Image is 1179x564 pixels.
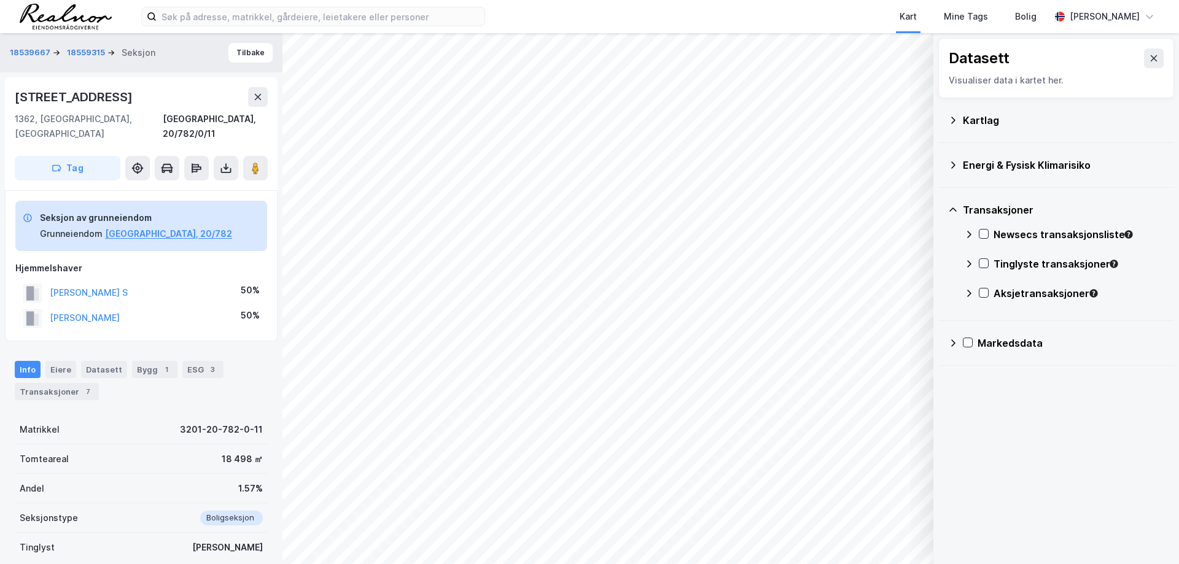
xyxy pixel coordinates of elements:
div: Andel [20,481,44,496]
div: Seksjon av grunneiendom [40,211,232,225]
div: 18 498 ㎡ [222,452,263,466]
div: Tinglyst [20,540,55,555]
div: [PERSON_NAME] [1070,9,1140,24]
div: Seksjonstype [20,511,78,525]
button: [GEOGRAPHIC_DATA], 20/782 [105,226,232,241]
div: Energi & Fysisk Klimarisiko [963,158,1164,172]
div: Mine Tags [944,9,988,24]
div: 1362, [GEOGRAPHIC_DATA], [GEOGRAPHIC_DATA] [15,112,163,141]
div: Datasett [949,48,1010,68]
div: Kart [900,9,917,24]
div: Tinglyste transaksjoner [994,257,1164,271]
button: Tilbake [228,43,273,63]
div: 1.57% [238,481,263,496]
div: Info [15,361,41,378]
div: [PERSON_NAME] [192,540,263,555]
div: Transaksjoner [15,383,99,400]
div: Newsecs transaksjonsliste [994,227,1164,242]
input: Søk på adresse, matrikkel, gårdeiere, leietakere eller personer [157,7,484,26]
div: Kartlag [963,113,1164,128]
div: [STREET_ADDRESS] [15,87,135,107]
div: Transaksjoner [963,203,1164,217]
div: [GEOGRAPHIC_DATA], 20/782/0/11 [163,112,268,141]
div: Tooltip anchor [1088,288,1099,299]
div: 7 [82,385,94,398]
div: Seksjon [122,45,155,60]
div: Kontrollprogram for chat [1118,505,1179,564]
div: Hjemmelshaver [15,261,267,276]
button: 18539667 [10,47,53,59]
div: Markedsdata [978,336,1164,350]
img: realnor-logo.934646d98de889bb5806.png [20,4,112,29]
div: 3201-20-782-0-11 [180,422,263,437]
div: Tooltip anchor [1108,258,1119,269]
div: Tomteareal [20,452,69,466]
div: Visualiser data i kartet her. [949,73,1164,88]
div: Eiere [45,361,76,378]
div: 50% [241,283,260,298]
iframe: Chat Widget [1118,505,1179,564]
div: 50% [241,308,260,323]
div: 1 [160,363,173,376]
div: Tooltip anchor [1123,229,1134,240]
div: 3 [206,363,219,376]
div: Datasett [81,361,127,378]
div: Grunneiendom [40,226,103,241]
div: ESG [182,361,224,378]
div: Bolig [1015,9,1037,24]
button: 18559315 [67,47,107,59]
div: Matrikkel [20,422,60,437]
div: Bygg [132,361,177,378]
button: Tag [15,156,120,180]
div: Aksjetransaksjoner [994,286,1164,301]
